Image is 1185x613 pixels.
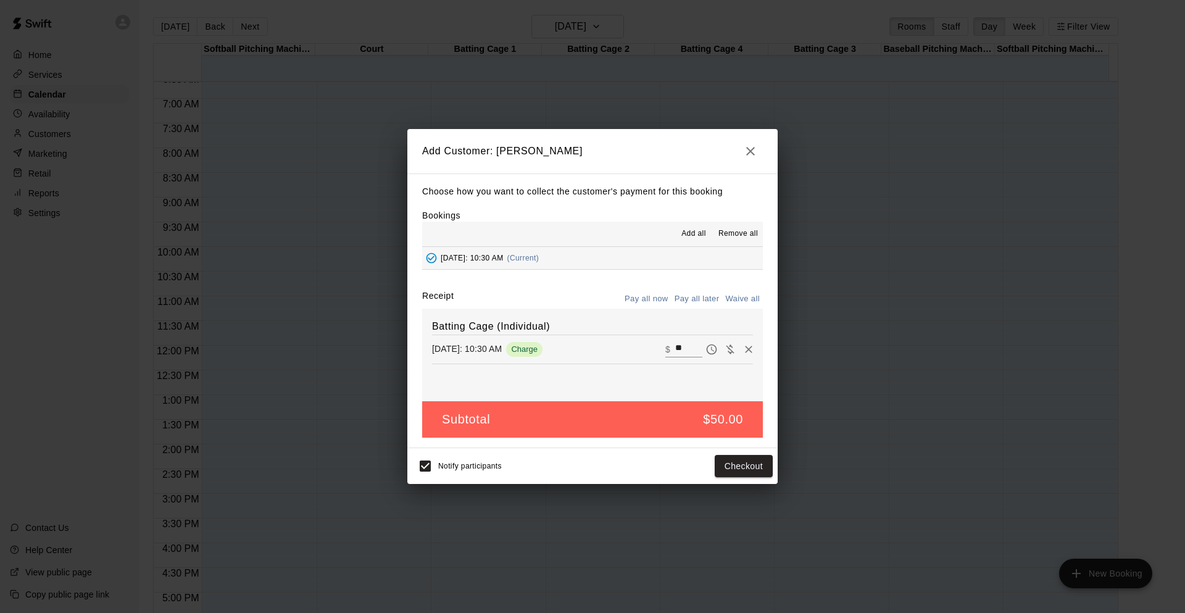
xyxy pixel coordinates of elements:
[702,343,721,354] span: Pay later
[422,249,441,267] button: Added - Collect Payment
[721,343,739,354] span: Waive payment
[422,211,460,220] label: Bookings
[703,411,743,428] h5: $50.00
[438,462,502,470] span: Notify participants
[671,290,723,309] button: Pay all later
[422,247,763,270] button: Added - Collect Payment[DATE]: 10:30 AM(Current)
[718,228,758,240] span: Remove all
[713,224,763,244] button: Remove all
[622,290,671,309] button: Pay all now
[432,319,753,335] h6: Batting Cage (Individual)
[674,224,713,244] button: Add all
[681,228,706,240] span: Add all
[507,254,539,262] span: (Current)
[432,343,502,355] p: [DATE]: 10:30 AM
[407,129,778,173] h2: Add Customer: [PERSON_NAME]
[422,290,454,309] label: Receipt
[739,340,758,359] button: Remove
[665,343,670,356] p: $
[506,344,543,354] span: Charge
[715,455,773,478] button: Checkout
[722,290,763,309] button: Waive all
[422,184,763,199] p: Choose how you want to collect the customer's payment for this booking
[441,254,504,262] span: [DATE]: 10:30 AM
[442,411,490,428] h5: Subtotal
